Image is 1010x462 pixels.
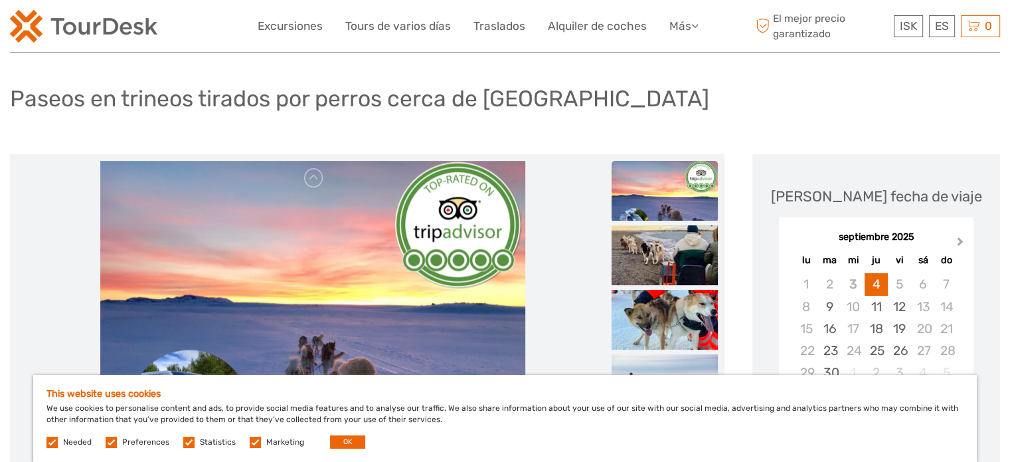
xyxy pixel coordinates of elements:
div: Not available sábado, 6 de septiembre de 2025 [911,273,934,295]
div: Not available domingo, 28 de septiembre de 2025 [935,340,958,362]
div: [PERSON_NAME] fecha de viaje [771,186,982,207]
div: Not available lunes, 15 de septiembre de 2025 [794,318,817,340]
div: Not available sábado, 20 de septiembre de 2025 [911,318,934,340]
div: Not available lunes, 1 de septiembre de 2025 [794,273,817,295]
div: Not available sábado, 27 de septiembre de 2025 [911,340,934,362]
div: Choose martes, 9 de septiembre de 2025 [818,296,841,318]
span: 0 [983,19,994,33]
div: mi [841,251,865,269]
div: Choose viernes, 19 de septiembre de 2025 [888,318,911,340]
div: Choose viernes, 12 de septiembre de 2025 [888,296,911,318]
div: Not available viernes, 5 de septiembre de 2025 [888,273,911,295]
div: month 2025-09 [784,273,969,405]
div: Not available lunes, 22 de septiembre de 2025 [794,340,817,362]
h5: This website uses cookies [46,388,964,400]
div: sá [911,251,934,269]
div: Not available miércoles, 1 de octubre de 2025 [841,362,865,384]
label: Marketing [266,437,304,448]
div: Choose jueves, 2 de octubre de 2025 [865,362,888,384]
div: ma [818,251,841,269]
label: Preferences [122,437,169,448]
img: 6a2380333f454e838f73adc47294690e_slider_thumbnail.png [612,161,718,221]
div: Not available domingo, 14 de septiembre de 2025 [935,296,958,318]
div: Not available domingo, 21 de septiembre de 2025 [935,318,958,340]
div: We use cookies to personalise content and ads, to provide social media features and to analyse ou... [33,375,977,462]
p: We're away right now. Please check back later! [19,23,150,34]
div: Choose martes, 23 de septiembre de 2025 [818,340,841,362]
div: Choose martes, 16 de septiembre de 2025 [818,318,841,340]
span: El mejor precio garantizado [752,11,890,41]
div: Choose viernes, 26 de septiembre de 2025 [888,340,911,362]
a: Excursiones [258,17,323,36]
a: Alquiler de coches [548,17,647,36]
div: Choose jueves, 4 de septiembre de 2025 [865,273,888,295]
div: ju [865,251,888,269]
div: Choose jueves, 11 de septiembre de 2025 [865,296,888,318]
div: Not available martes, 2 de septiembre de 2025 [818,273,841,295]
div: Not available lunes, 8 de septiembre de 2025 [794,296,817,318]
div: lu [794,251,817,269]
div: Not available miércoles, 17 de septiembre de 2025 [841,318,865,340]
div: Not available sábado, 4 de octubre de 2025 [911,362,934,384]
label: Needed [63,437,92,448]
div: Not available sábado, 13 de septiembre de 2025 [911,296,934,318]
div: vi [888,251,911,269]
a: Traslados [473,17,525,36]
img: 40b02f3566a3409d952b755cc6a977ab_slider_thumbnail.jpeg [612,290,718,350]
button: Next Month [951,234,972,255]
div: Not available miércoles, 10 de septiembre de 2025 [841,296,865,318]
img: 120-15d4194f-c635-41b9-a512-a3cb382bfb57_logo_small.png [10,10,157,43]
h1: Paseos en trineos tirados por perros cerca de [GEOGRAPHIC_DATA] [10,85,709,112]
img: 305fa889aa6b40509eb1f63a5d876d83_slider_thumbnail.jpeg [612,225,718,285]
label: Statistics [200,437,236,448]
button: OK [330,435,365,449]
span: ISK [900,19,917,33]
div: Not available domingo, 5 de octubre de 2025 [935,362,958,384]
a: Más [669,17,699,36]
button: Open LiveChat chat widget [153,21,169,37]
div: Not available lunes, 29 de septiembre de 2025 [794,362,817,384]
div: Choose jueves, 25 de septiembre de 2025 [865,340,888,362]
div: Choose martes, 30 de septiembre de 2025 [818,362,841,384]
div: Choose viernes, 3 de octubre de 2025 [888,362,911,384]
div: Not available miércoles, 3 de septiembre de 2025 [841,273,865,295]
div: ES [929,15,955,37]
a: Tours de varios días [345,17,451,36]
img: 3ff2a0a6008b456282a6277585ee9ea5_slider_thumbnail.jpeg [612,354,718,414]
div: Not available domingo, 7 de septiembre de 2025 [935,273,958,295]
div: Choose jueves, 18 de septiembre de 2025 [865,318,888,340]
div: Not available miércoles, 24 de septiembre de 2025 [841,340,865,362]
div: septiembre 2025 [779,231,973,245]
div: do [935,251,958,269]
